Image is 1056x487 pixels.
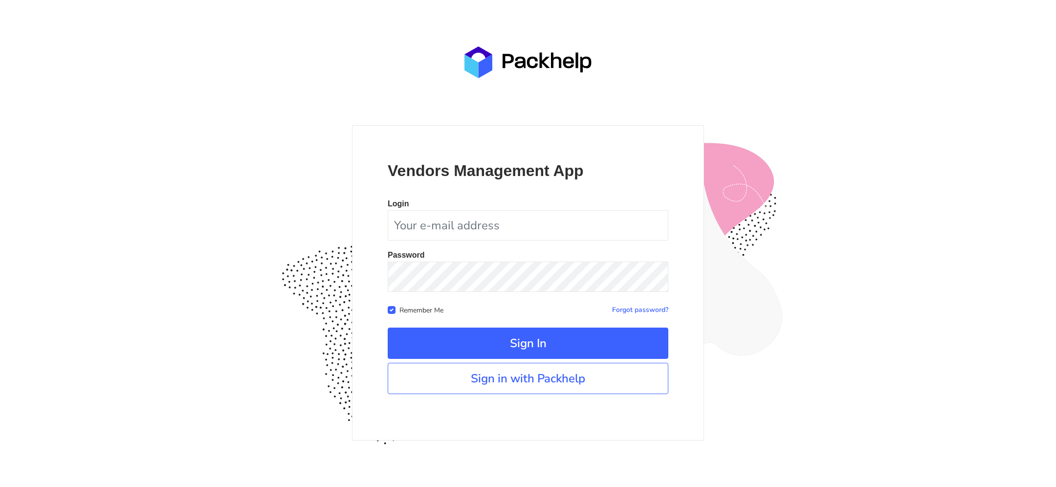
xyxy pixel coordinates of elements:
p: Password [388,251,668,259]
input: Your e-mail address [388,210,668,241]
a: Forgot password? [612,305,668,314]
p: Vendors Management App [388,161,668,180]
button: Sign In [388,328,668,359]
label: Remember Me [399,304,443,315]
a: Sign in with Packhelp [388,363,668,394]
p: Login [388,200,668,208]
